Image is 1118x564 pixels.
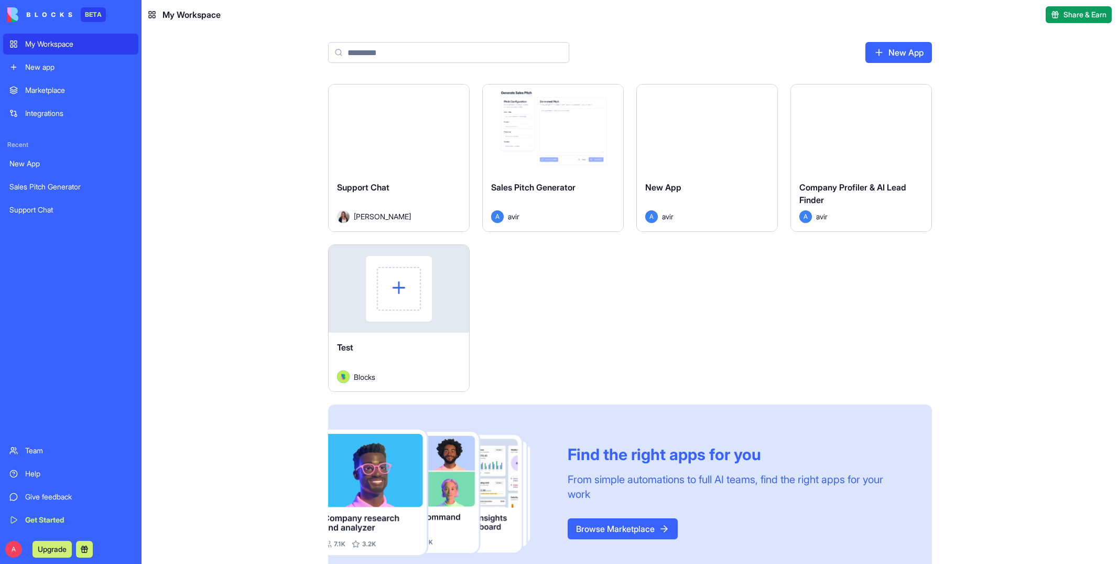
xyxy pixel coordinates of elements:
a: Sales Pitch GeneratorAavir [482,84,624,232]
div: Help [25,469,132,479]
div: New App [9,158,132,169]
div: Sales Pitch Generator [9,182,132,192]
div: Support Chat [9,205,132,215]
span: A [491,210,504,223]
span: Share & Earn [1063,9,1106,20]
span: A [5,541,22,558]
span: A [645,210,658,223]
span: Sales Pitch Generator [491,182,576,193]
span: avir [662,211,674,222]
div: From simple automations to full AI teams, find the right apps for your work [568,472,907,502]
span: A [799,210,812,223]
a: Integrations [3,103,138,124]
a: Give feedback [3,486,138,507]
div: Get Started [25,515,132,525]
a: Sales Pitch Generator [3,176,138,197]
span: avir [508,211,519,222]
a: New app [3,57,138,78]
span: Test [337,342,353,353]
div: Give feedback [25,492,132,502]
img: Avatar [337,210,350,223]
a: TestAvatarBlocks [328,244,470,392]
a: Marketplace [3,80,138,101]
img: Frame_181_egmpey.png [328,430,551,555]
button: Share & Earn [1046,6,1112,23]
div: My Workspace [25,39,132,49]
span: My Workspace [162,8,221,21]
a: Get Started [3,509,138,530]
a: Support ChatAvatar[PERSON_NAME] [328,84,470,232]
div: Team [25,445,132,456]
a: Team [3,440,138,461]
img: logo [7,7,72,22]
a: Support Chat [3,199,138,220]
div: BETA [81,7,106,22]
span: Company Profiler & AI Lead Finder [799,182,906,205]
span: New App [645,182,681,193]
div: New app [25,62,132,72]
a: BETA [7,7,106,22]
div: Find the right apps for you [568,445,907,464]
button: Upgrade [32,541,72,558]
a: Company Profiler & AI Lead FinderAavir [790,84,932,232]
a: New AppAavir [636,84,778,232]
span: Recent [3,141,138,149]
img: Avatar [337,370,350,383]
a: Upgrade [32,544,72,554]
a: New App [865,42,932,63]
span: avir [816,211,828,222]
span: [PERSON_NAME] [354,211,411,222]
div: Integrations [25,108,132,119]
a: Browse Marketplace [568,518,678,539]
div: Marketplace [25,85,132,95]
a: Help [3,463,138,484]
span: Support Chat [337,182,389,193]
span: Blocks [354,371,375,382]
a: My Workspace [3,34,138,55]
a: New App [3,153,138,174]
